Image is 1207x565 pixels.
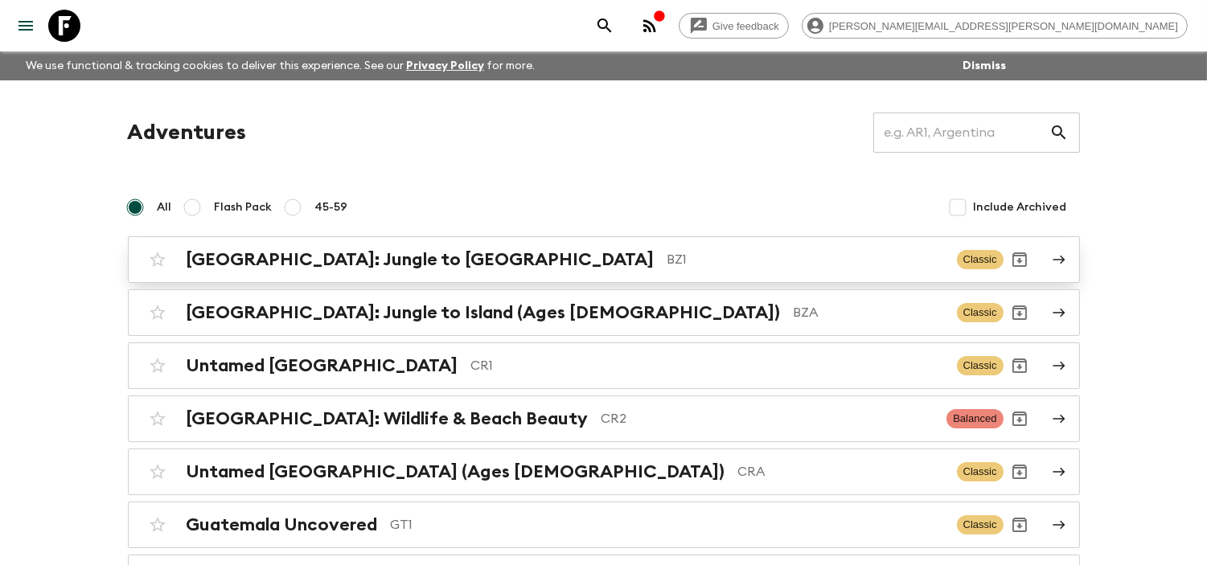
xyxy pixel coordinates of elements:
[128,289,1080,336] a: [GEOGRAPHIC_DATA]: Jungle to Island (Ages [DEMOGRAPHIC_DATA])BZAClassicArchive
[946,409,1003,428] span: Balanced
[1004,509,1036,541] button: Archive
[957,462,1004,481] span: Classic
[391,515,944,534] p: GT1
[1004,350,1036,382] button: Archive
[187,408,589,429] h2: [GEOGRAPHIC_DATA]: Wildlife & Beach Beauty
[158,199,172,215] span: All
[187,461,725,482] h2: Untamed [GEOGRAPHIC_DATA] (Ages [DEMOGRAPHIC_DATA])
[315,199,348,215] span: 45-59
[959,55,1010,77] button: Dismiss
[128,395,1080,442] a: [GEOGRAPHIC_DATA]: Wildlife & Beach BeautyCR2BalancedArchive
[10,10,42,42] button: menu
[957,303,1004,322] span: Classic
[128,342,1080,389] a: Untamed [GEOGRAPHIC_DATA]CR1ClassicArchive
[957,250,1004,269] span: Classic
[471,356,944,375] p: CR1
[957,356,1004,375] span: Classic
[802,13,1188,39] div: [PERSON_NAME][EMAIL_ADDRESS][PERSON_NAME][DOMAIN_NAME]
[873,110,1049,155] input: e.g. AR1, Argentina
[601,409,934,428] p: CR2
[1004,456,1036,488] button: Archive
[679,13,789,39] a: Give feedback
[187,514,378,535] h2: Guatemala Uncovered
[957,515,1004,534] span: Classic
[820,20,1187,32] span: [PERSON_NAME][EMAIL_ADDRESS][PERSON_NAME][DOMAIN_NAME]
[704,20,788,32] span: Give feedback
[589,10,621,42] button: search adventures
[738,462,944,481] p: CRA
[187,302,781,323] h2: [GEOGRAPHIC_DATA]: Jungle to Island (Ages [DEMOGRAPHIC_DATA])
[187,249,655,270] h2: [GEOGRAPHIC_DATA]: Jungle to [GEOGRAPHIC_DATA]
[128,117,247,149] h1: Adventures
[667,250,944,269] p: BZ1
[794,303,944,322] p: BZA
[128,502,1080,548] a: Guatemala UncoveredGT1ClassicArchive
[128,448,1080,495] a: Untamed [GEOGRAPHIC_DATA] (Ages [DEMOGRAPHIC_DATA])CRAClassicArchive
[19,51,541,80] p: We use functional & tracking cookies to deliver this experience. See our for more.
[1004,244,1036,276] button: Archive
[187,355,458,376] h2: Untamed [GEOGRAPHIC_DATA]
[128,236,1080,283] a: [GEOGRAPHIC_DATA]: Jungle to [GEOGRAPHIC_DATA]BZ1ClassicArchive
[406,60,484,72] a: Privacy Policy
[974,199,1067,215] span: Include Archived
[215,199,273,215] span: Flash Pack
[1004,297,1036,329] button: Archive
[1004,403,1036,435] button: Archive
